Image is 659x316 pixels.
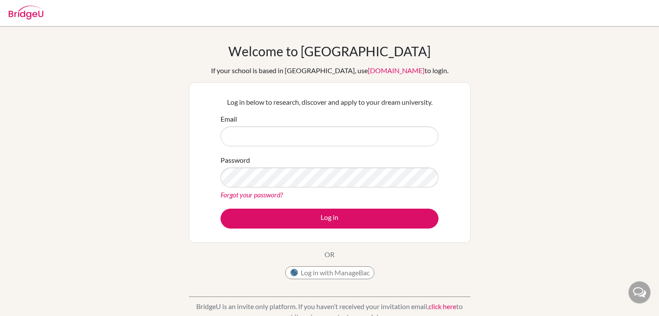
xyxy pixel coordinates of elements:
[228,43,431,59] h1: Welcome to [GEOGRAPHIC_DATA]
[9,6,43,19] img: Bridge-U
[325,249,334,260] p: OR
[221,209,438,229] button: Log in
[221,97,438,107] p: Log in below to research, discover and apply to your dream university.
[429,302,456,310] a: click here
[221,155,250,165] label: Password
[285,266,374,279] button: Log in with ManageBac
[368,66,425,74] a: [DOMAIN_NAME]
[221,114,237,124] label: Email
[211,65,448,76] div: If your school is based in [GEOGRAPHIC_DATA], use to login.
[221,190,283,199] a: Forgot your password?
